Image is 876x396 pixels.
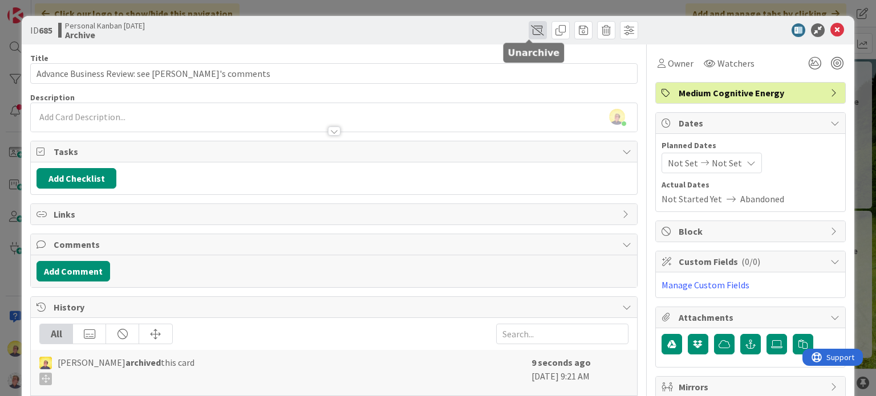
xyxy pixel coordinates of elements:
[30,63,637,84] input: type card name here...
[662,140,839,152] span: Planned Dates
[65,30,145,39] b: Archive
[54,145,616,158] span: Tasks
[24,2,52,15] span: Support
[54,207,616,221] span: Links
[508,47,559,58] h5: Unarchive
[30,53,48,63] label: Title
[496,324,628,344] input: Search...
[679,224,825,238] span: Block
[740,192,784,206] span: Abandoned
[679,86,825,100] span: Medium Cognitive Energy
[679,380,825,394] span: Mirrors
[125,357,161,368] b: archived
[54,238,616,251] span: Comments
[532,357,591,368] b: 9 seconds ago
[741,256,760,267] span: ( 0/0 )
[662,179,839,191] span: Actual Dates
[65,21,145,30] span: Personal Kanban [DATE]
[30,23,52,37] span: ID
[39,25,52,36] b: 685
[679,311,825,324] span: Attachments
[679,255,825,268] span: Custom Fields
[532,356,628,390] div: [DATE] 9:21 AM
[30,92,75,103] span: Description
[36,168,116,189] button: Add Checklist
[668,56,693,70] span: Owner
[668,156,698,170] span: Not Set
[609,109,625,125] img: nKUMuoDhFNTCsnC9MIPQkgZgJ2SORMcs.jpeg
[54,300,616,314] span: History
[717,56,755,70] span: Watchers
[679,116,825,130] span: Dates
[58,356,194,385] span: [PERSON_NAME] this card
[39,357,52,369] img: JW
[662,279,749,291] a: Manage Custom Fields
[36,261,110,281] button: Add Comment
[712,156,742,170] span: Not Set
[40,324,73,344] div: All
[662,192,722,206] span: Not Started Yet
